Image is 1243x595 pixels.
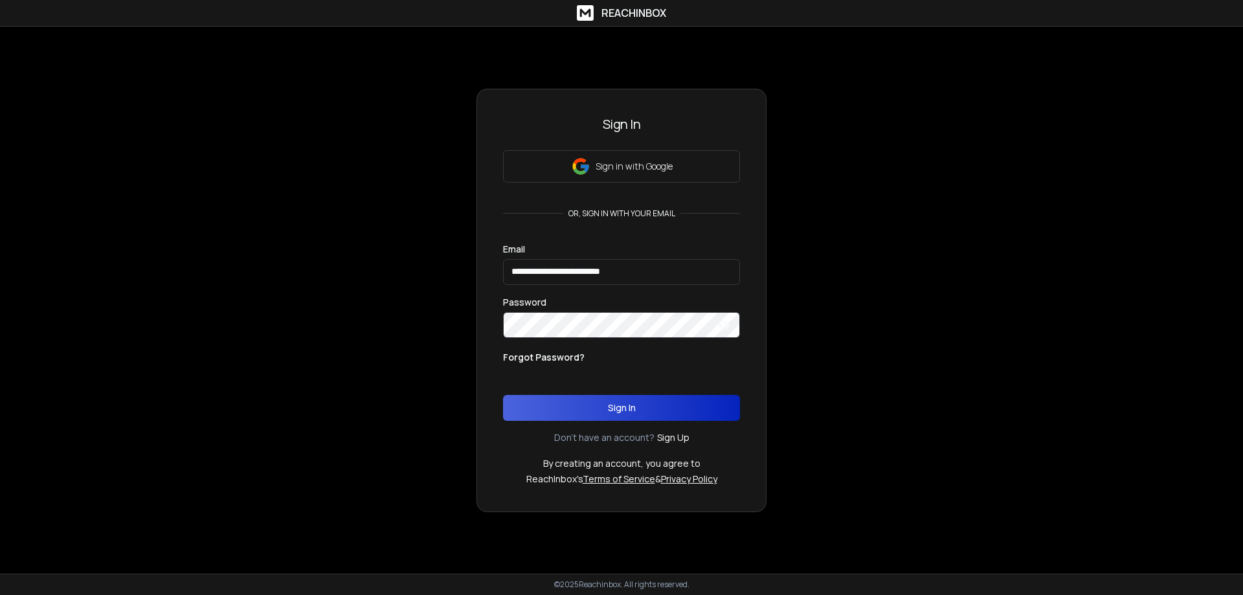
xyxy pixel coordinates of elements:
a: Privacy Policy [661,473,717,485]
p: or, sign in with your email [563,208,680,219]
h3: Sign In [503,115,740,133]
a: ReachInbox [577,5,666,21]
label: Password [503,298,546,307]
p: Don't have an account? [554,431,655,444]
p: By creating an account, you agree to [543,457,700,470]
p: Forgot Password? [503,351,585,364]
a: Sign Up [657,431,689,444]
p: Sign in with Google [596,160,673,173]
p: © 2025 Reachinbox. All rights reserved. [554,579,689,590]
a: Terms of Service [583,473,655,485]
label: Email [503,245,525,254]
button: Sign In [503,395,740,421]
p: ReachInbox's & [526,473,717,486]
h1: ReachInbox [601,5,666,21]
button: Sign in with Google [503,150,740,183]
